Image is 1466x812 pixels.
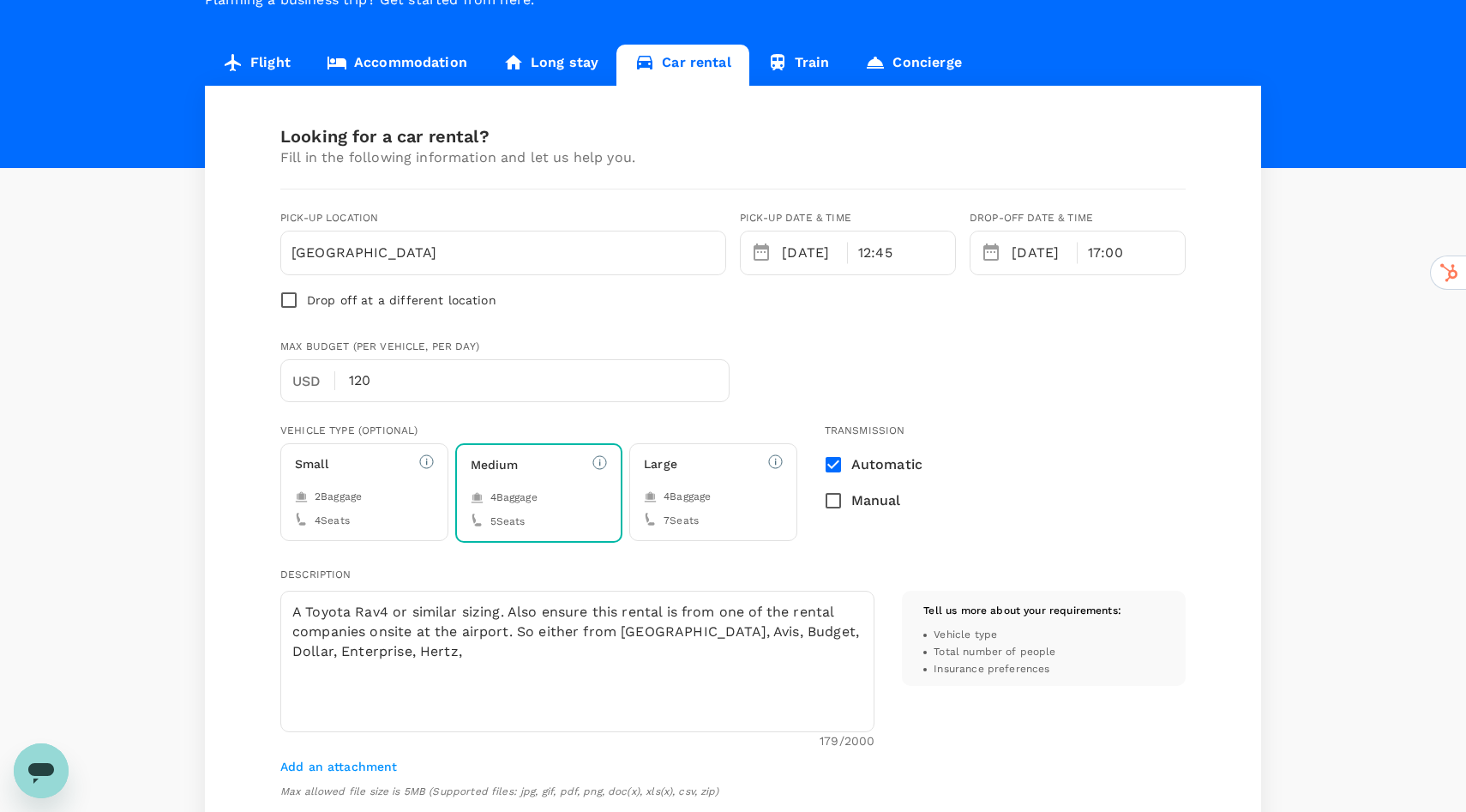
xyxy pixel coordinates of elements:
span: Max allowed file size is 5MB (Supported files: jpg, gif, pdf, png, doc(x), xls(x), csv, zip) [280,785,718,797]
div: Max Budget (per vehicle, per day) [280,339,730,356]
p: USD [292,371,334,392]
span: 4 Baggage [490,490,538,507]
div: Drop-off date & time [970,210,1186,227]
h6: Medium [471,456,519,475]
span: Total number of people [934,644,1055,661]
span: 4 Seats [315,513,350,530]
div: Transmission [825,423,936,440]
p: Manual [851,490,901,511]
p: 17:00 [1088,243,1123,263]
span: 5 Seats [490,514,526,531]
h3: Looking for a car rental? [280,127,1186,147]
p: Automatic [851,454,922,475]
a: Long stay [485,45,616,86]
p: [DATE] [1012,243,1067,263]
span: Vehicle type [934,627,997,644]
span: 7 Seats [664,513,699,530]
a: Accommodation [309,45,485,86]
div: Pick-up location [280,210,503,227]
h6: Large [644,455,677,474]
a: Train [749,45,848,86]
span: 2 Baggage [315,489,362,506]
p: [DATE] [782,243,838,263]
p: Drop off at a different location [307,292,496,309]
span: 4 Baggage [664,489,711,506]
span: Add an attachment [280,760,398,773]
span: Tell us more about your requirements: [923,604,1121,617]
div: Pick-up date & time [740,210,956,227]
span: Insurance preferences [934,661,1049,678]
h6: Small [295,455,328,474]
p: 179 /2000 [820,732,874,749]
iframe: Button to launch messaging window [14,743,69,798]
a: Car rental [616,45,749,86]
p: 12:45 [858,243,892,263]
div: Vehicle type (optional) [280,423,797,440]
a: Flight [205,45,309,86]
a: Concierge [847,45,979,86]
textarea: A Toyota Rav4 or similar sizing. Also ensure this rental is from one of the rental companies onsi... [280,591,874,732]
p: Fill in the following information and let us help you. [280,147,1186,168]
